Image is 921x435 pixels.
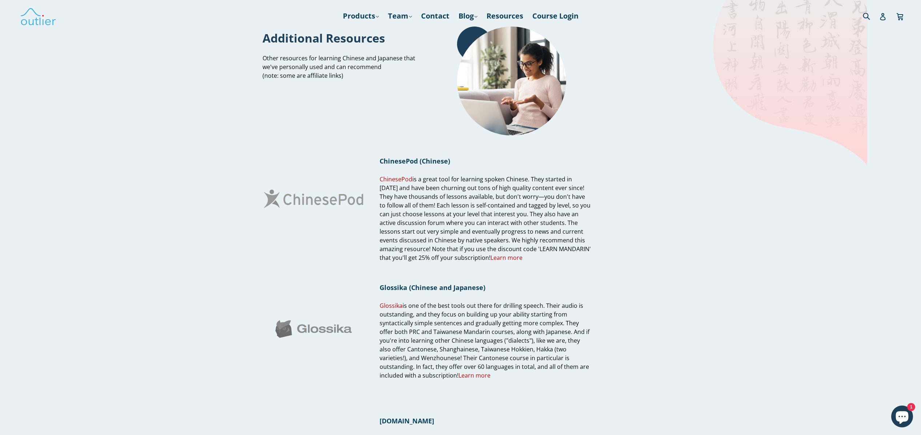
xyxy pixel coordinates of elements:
[339,9,383,23] a: Products
[384,9,416,23] a: Team
[459,371,490,380] a: Learn more
[380,175,591,262] span: is a great tool for learning spoken Chinese. They started in [DATE] and have been churning out to...
[380,157,591,165] h1: ChinesePod (Chinese)
[490,254,522,262] a: Learn more
[455,9,481,23] a: Blog
[20,5,56,27] img: Outlier Linguistics
[263,30,421,46] h1: Additional Resources
[380,283,591,292] h1: Glossika (Chinese and Japanese)
[529,9,582,23] a: Course Login
[861,8,881,23] input: Search
[380,302,403,310] a: Glossika
[380,416,591,425] h1: [DOMAIN_NAME]
[483,9,527,23] a: Resources
[889,406,915,429] inbox-online-store-chat: Shopify online store chat
[263,54,415,80] span: Other resources for learning Chinese and Japanese that we've personally used and can recommend (n...
[380,175,412,183] span: ChinesePod
[380,302,589,380] span: is one of the best tools out there for drilling speech. Their audio is outstanding, and they focu...
[380,175,412,184] a: ChinesePod
[417,9,453,23] a: Contact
